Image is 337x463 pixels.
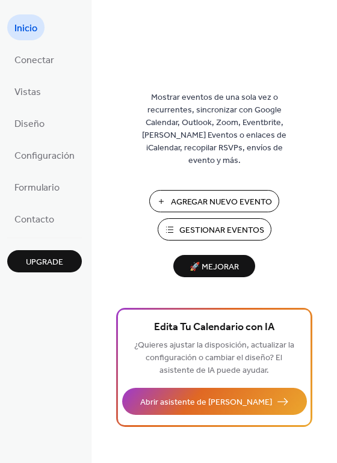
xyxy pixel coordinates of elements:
span: Mostrar eventos de una sola vez o recurrentes, sincronizar con Google Calendar, Outlook, Zoom, Ev... [133,91,295,167]
span: Contacto [14,210,54,229]
span: Formulario [14,179,60,197]
span: 🚀 Mejorar [181,259,248,275]
span: Diseño [14,115,45,133]
span: Agregar Nuevo Evento [171,196,272,209]
span: ¿Quieres ajustar la disposición, actualizar la configuración o cambiar el diseño? El asistente de... [134,337,294,379]
button: 🚀 Mejorar [173,255,255,277]
a: Formulario [7,174,67,200]
button: Upgrade [7,250,82,272]
span: Vistas [14,83,41,102]
a: Contacto [7,206,61,231]
a: Inicio [7,14,45,40]
button: Gestionar Eventos [158,218,271,241]
a: Conectar [7,46,61,72]
span: Upgrade [26,256,63,269]
button: Abrir asistente de [PERSON_NAME] [122,388,307,415]
span: Conectar [14,51,54,70]
a: Vistas [7,78,48,104]
span: Configuración [14,147,75,165]
a: Diseño [7,110,52,136]
span: Gestionar Eventos [179,224,264,237]
button: Agregar Nuevo Evento [149,190,279,212]
a: Configuración [7,142,82,168]
span: Edita Tu Calendario con IA [154,319,274,336]
span: Inicio [14,19,37,38]
span: Abrir asistente de [PERSON_NAME] [140,396,272,409]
